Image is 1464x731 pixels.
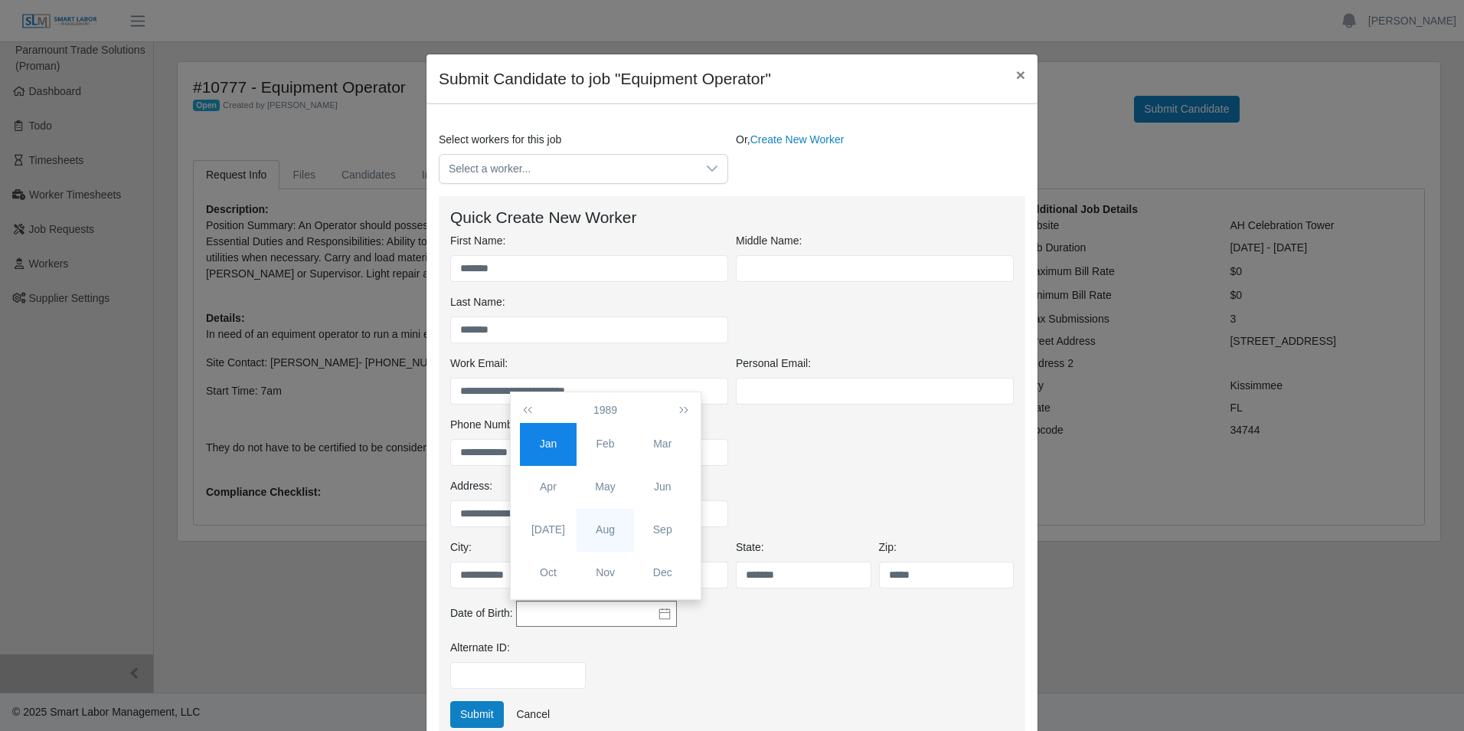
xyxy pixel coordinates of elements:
div: May [577,479,634,495]
button: Close [1004,54,1038,95]
div: Or, [732,132,1029,184]
label: Phone Number: [450,417,525,433]
label: Select workers for this job [439,132,561,148]
div: Aug [577,522,634,538]
body: Rich Text Area. Press ALT-0 for help. [12,12,571,29]
label: Work Email: [450,356,508,372]
span: Select a worker... [440,155,697,183]
label: Last Name: [450,294,505,310]
label: State: [736,539,764,556]
div: Feb [577,436,634,452]
div: Sep [634,522,691,538]
div: Mar [634,436,691,452]
label: Date of Birth: [450,605,513,621]
div: Oct [520,565,577,581]
label: Address: [450,478,492,494]
h4: Submit Candidate to job "Equipment Operator" [439,67,771,91]
h4: Quick Create New Worker [450,208,1014,227]
div: Jan [520,436,577,452]
div: Apr [520,479,577,495]
a: Create New Worker [750,133,845,146]
label: City: [450,539,472,556]
label: Alternate ID: [450,640,510,656]
label: Personal Email: [736,356,811,372]
div: Nov [577,565,634,581]
span: × [1016,66,1025,84]
div: Dec [634,565,691,581]
label: Zip: [879,539,897,556]
div: Jun [634,479,691,495]
label: Middle Name: [736,233,802,249]
button: 1989 [590,397,620,423]
label: First Name: [450,233,505,249]
div: [DATE] [520,522,577,538]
